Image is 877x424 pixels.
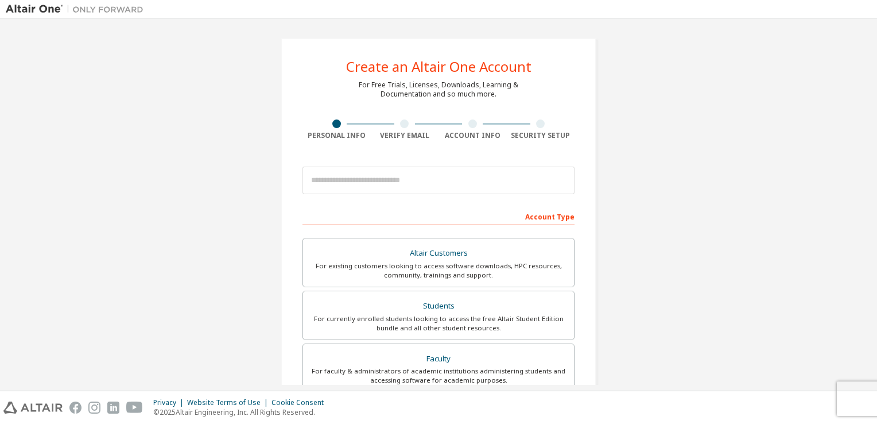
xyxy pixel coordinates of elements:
div: Create an Altair One Account [346,60,531,74]
img: Altair One [6,3,149,15]
div: Account Info [438,131,507,140]
div: Altair Customers [310,245,567,261]
div: Security Setup [507,131,575,140]
img: altair_logo.svg [3,402,63,414]
div: Personal Info [302,131,371,140]
img: facebook.svg [69,402,82,414]
div: Verify Email [371,131,439,140]
div: Students [310,298,567,314]
div: Faculty [310,351,567,367]
div: Cookie Consent [271,398,331,407]
div: Privacy [153,398,187,407]
div: For currently enrolled students looking to access the free Altair Student Edition bundle and all ... [310,314,567,333]
img: instagram.svg [88,402,100,414]
div: Website Terms of Use [187,398,271,407]
div: Account Type [302,207,575,225]
div: For Free Trials, Licenses, Downloads, Learning & Documentation and so much more. [359,80,518,99]
img: linkedin.svg [107,402,119,414]
img: youtube.svg [126,402,143,414]
div: For existing customers looking to access software downloads, HPC resources, community, trainings ... [310,261,567,280]
p: © 2025 Altair Engineering, Inc. All Rights Reserved. [153,407,331,417]
div: For faculty & administrators of academic institutions administering students and accessing softwa... [310,367,567,385]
